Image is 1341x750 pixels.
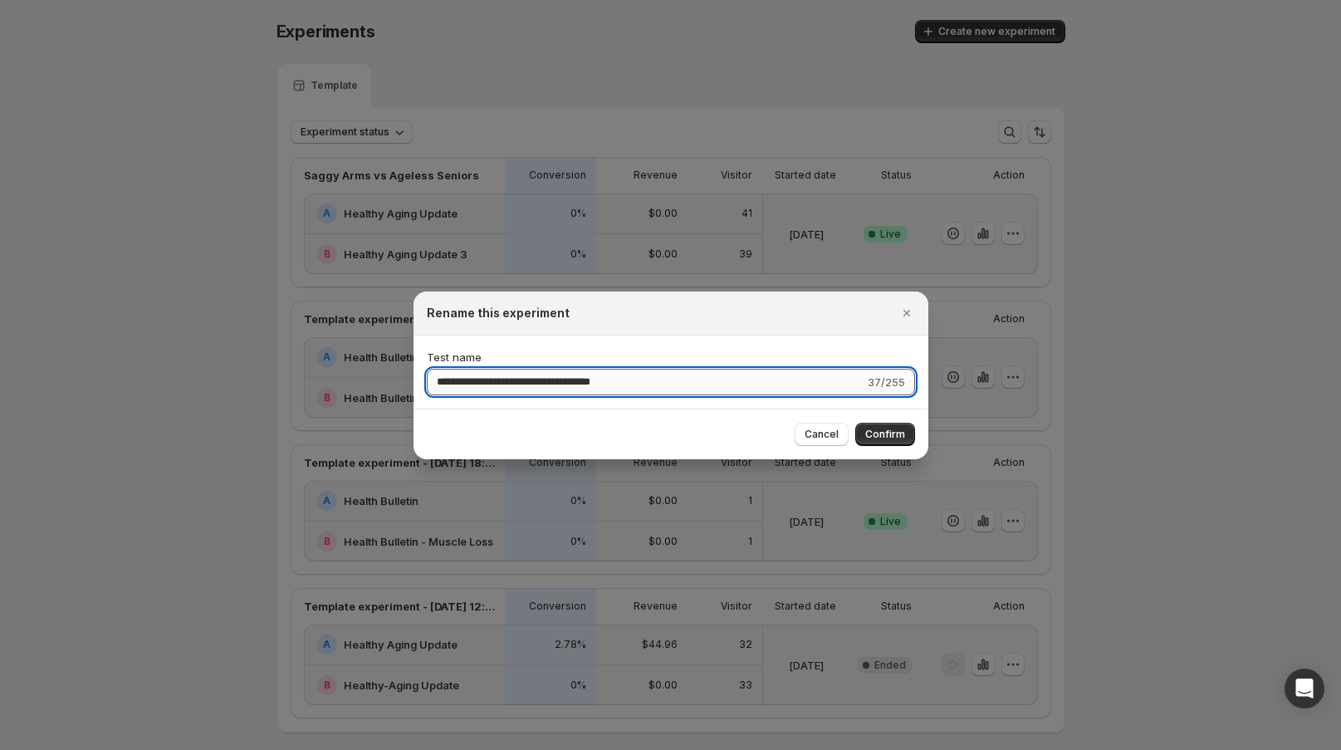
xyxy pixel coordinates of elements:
span: Test name [427,350,482,364]
div: Open Intercom Messenger [1285,669,1324,708]
button: Close [895,301,918,325]
button: Confirm [855,423,915,446]
h2: Rename this experiment [427,305,570,321]
button: Cancel [795,423,849,446]
span: Cancel [805,428,839,441]
span: Confirm [865,428,905,441]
